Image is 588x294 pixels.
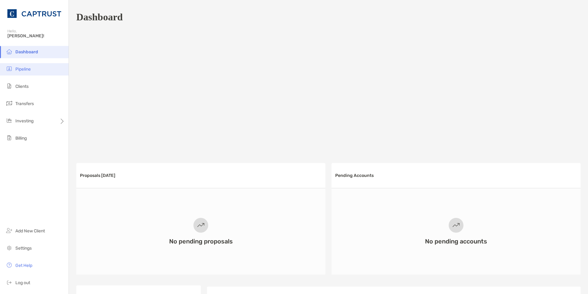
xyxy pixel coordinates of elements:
[169,238,233,245] h3: No pending proposals
[15,118,34,124] span: Investing
[425,238,487,245] h3: No pending accounts
[6,227,13,234] img: add_new_client icon
[15,280,30,285] span: Log out
[15,246,32,251] span: Settings
[6,117,13,124] img: investing icon
[6,100,13,107] img: transfers icon
[6,244,13,251] img: settings icon
[6,82,13,90] img: clients icon
[80,173,115,178] h3: Proposals [DATE]
[6,134,13,141] img: billing icon
[7,2,61,25] img: CAPTRUST Logo
[15,136,27,141] span: Billing
[335,173,374,178] h3: Pending Accounts
[15,101,34,106] span: Transfers
[15,263,32,268] span: Get Help
[6,279,13,286] img: logout icon
[6,261,13,269] img: get-help icon
[6,65,13,72] img: pipeline icon
[15,84,29,89] span: Clients
[7,33,65,39] span: [PERSON_NAME]!
[15,67,31,72] span: Pipeline
[15,49,38,55] span: Dashboard
[76,11,123,23] h1: Dashboard
[6,48,13,55] img: dashboard icon
[15,228,45,234] span: Add New Client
